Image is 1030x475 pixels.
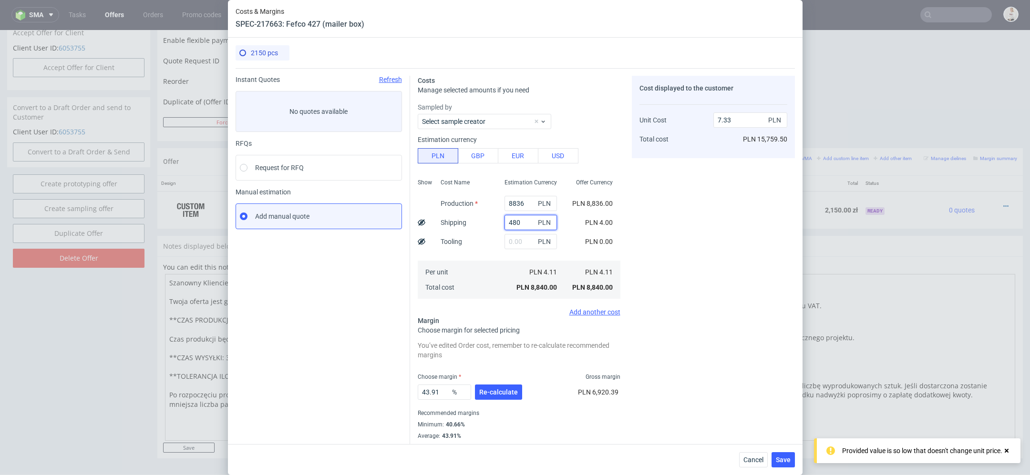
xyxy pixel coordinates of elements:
span: Add manual quote [255,212,309,221]
a: 6053755 [59,13,85,22]
span: Unit Cost [639,116,667,124]
small: Add custom line item [817,126,869,131]
div: Average : [418,430,620,442]
input: Convert to a Draft Order & Send [13,112,144,131]
div: RFQs [236,140,402,147]
th: ID [273,146,330,162]
span: Source: [334,187,372,193]
button: Re-calculate [475,384,522,400]
small: Add PIM line item [705,126,749,131]
a: CBTZ-1 [353,187,372,193]
img: Hokodo [247,7,255,15]
div: Instant Quotes [236,76,402,83]
th: Unit Price [585,146,638,162]
strong: 772602 [277,176,299,184]
div: Convert to a Draft Order and send to Customer [7,67,150,97]
th: Quant. [542,146,585,162]
span: Refresh [379,76,402,83]
span: PLN 4.00 [585,219,613,226]
td: Duplicate of (Offer ID) [163,64,328,86]
button: USD [538,148,578,163]
span: Save [776,456,791,463]
a: Create prototyping offer [13,144,144,163]
div: Maximum : [418,442,620,451]
span: Costs [418,77,435,84]
th: Name [330,146,542,162]
small: Manage dielines [924,126,966,131]
span: Choose margin for selected pricing [418,326,520,334]
a: Duplicate Offer [13,194,144,213]
span: 2150 pcs [251,49,278,57]
span: Request for RFQ [255,163,304,172]
span: PLN [766,113,785,127]
input: Save [524,87,576,97]
span: PLN [536,235,555,248]
span: PLN 0.00 [585,238,613,245]
div: Add another cost [418,308,620,316]
p: Client User ID: [13,13,144,23]
div: Recommended margins [418,407,620,419]
button: Force CRM resync [163,87,314,97]
span: Per unit [425,268,448,276]
span: Re-calculate [479,389,518,395]
span: Fefco 427 (mailer box) [334,166,401,175]
span: PLN 4.11 [529,268,557,276]
span: Offer Currency [576,179,613,186]
span: Cost displayed to the customer [639,84,733,92]
span: Estimation Currency [505,179,557,186]
span: 0 quotes [949,176,975,184]
td: 2150 [542,161,585,199]
button: Accept Offer for Client [13,28,144,47]
label: Tooling [441,238,462,245]
td: Reorder [163,45,328,64]
span: SPEC- 217663 [402,167,437,175]
span: PLN 6,920.39 [578,388,618,396]
div: You’ve edited Order cost, remember to re-calculate recommended margins [418,339,620,362]
span: Total cost [639,135,669,143]
span: PLN [536,197,555,210]
div: Custom • Custom [334,165,538,195]
input: 0.00 [505,215,557,230]
small: Margin summary [973,126,1017,131]
div: 47.42% [445,444,466,451]
span: Costs & Margins [236,8,364,15]
header: SPEC-217663: Fefco 427 (mailer box) [236,19,364,30]
span: Ready [865,177,885,185]
td: 2,150.00 zł [638,161,714,199]
span: % [450,385,469,399]
label: No quotes available [236,91,402,132]
span: Manage selected amounts if you need [418,86,529,94]
th: Status [862,146,916,162]
div: 43.91% [440,432,461,440]
label: Sampled by [418,102,620,112]
div: 40.66% [444,421,465,428]
th: Dependencies [714,146,785,162]
input: 0.00 [505,234,557,249]
span: Gross margin [586,373,620,381]
label: Production [441,200,478,207]
span: Cancel [743,456,763,463]
th: Total [785,146,862,162]
span: PLN [536,216,555,229]
button: Cancel [739,452,768,467]
td: Enable flexible payments [163,4,328,23]
input: 0.00 [418,384,471,400]
input: Delete Offer [13,219,144,238]
span: PLN 8,840.00 [516,283,557,291]
textarea: Szanowny Kliencie, Twoja oferta jest gotowa. Pamiętaj, że ceny nie zawierają podatku VAT. **CZAS ... [165,244,588,411]
p: Client User ID: [13,97,144,107]
span: PLN 15,759.50 [743,135,787,143]
span: Offer [163,128,179,135]
th: Net Total [638,146,714,162]
span: Show [418,179,432,186]
div: Notes displayed below the Offer [157,206,1023,227]
input: 0.00 [505,196,557,211]
input: Only numbers [337,65,569,79]
button: Save [772,452,795,467]
label: Shipping [441,219,466,226]
a: Create sampling offer [13,169,144,188]
td: 0.00 zł [714,161,785,199]
span: PLN 8,836.00 [572,200,613,207]
label: Select sample creator [422,118,485,125]
td: Quote Request ID [163,23,328,45]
